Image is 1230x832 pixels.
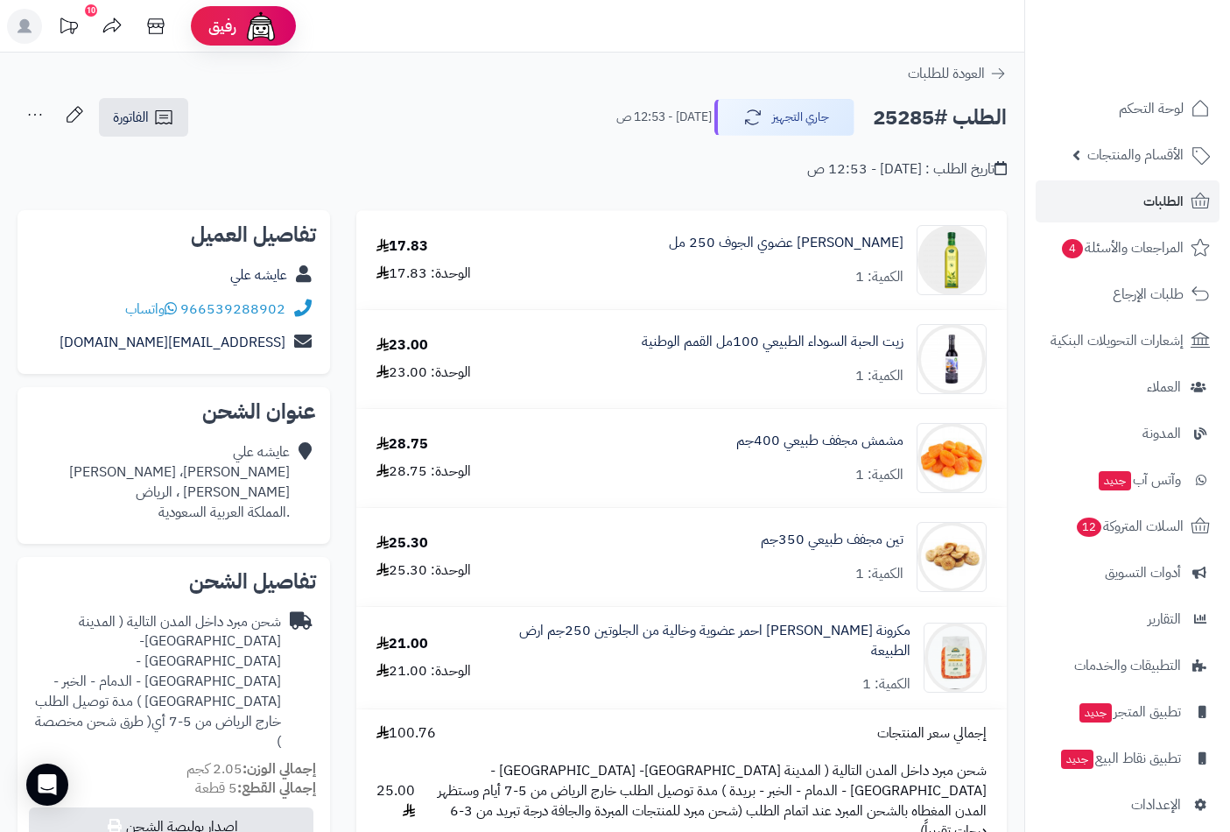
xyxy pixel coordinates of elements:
div: 28.75 [376,434,428,455]
span: الإعدادات [1131,793,1181,817]
span: لوحة التحكم [1119,96,1184,121]
a: تطبيق المتجرجديد [1036,691,1219,733]
strong: إجمالي القطع: [237,778,316,799]
span: العودة للطلبات [908,63,985,84]
img: logo-2.png [1111,35,1213,72]
span: إجمالي سعر المنتجات [877,723,987,744]
strong: إجمالي الوزن: [242,758,316,779]
img: 1714084658-61sVTMx0bYL.SS700-90x90.jpg [917,423,986,493]
div: 23.00 [376,335,428,356]
a: 966539288902 [180,299,285,320]
div: 21.00 [376,634,428,654]
div: الوحدة: 17.83 [376,264,471,284]
img: 1736641808-6281000897140-90x90.jpg [917,324,986,394]
div: الكمية: 1 [862,674,910,695]
span: التطبيقات والخدمات [1074,653,1181,678]
div: Open Intercom Messenger [26,764,68,806]
div: 10 [85,4,97,17]
h2: عنوان الشحن [32,401,316,422]
div: الكمية: 1 [855,366,903,386]
span: تطبيق المتجر [1078,700,1181,724]
a: العملاء [1036,366,1219,408]
a: الطلبات [1036,180,1219,222]
a: واتساب [125,299,177,320]
a: إشعارات التحويلات البنكية [1036,320,1219,362]
a: الفاتورة [99,98,188,137]
span: التقارير [1148,607,1181,631]
a: زيت الحبة السوداء الطبيعي 100مل القمم الوطنية [642,332,903,352]
a: عايشه علي [230,264,287,286]
small: 2.05 كجم [186,758,316,779]
a: أدوات التسويق [1036,552,1219,594]
a: [PERSON_NAME] عضوي الجوف 250 مل [669,233,903,253]
div: عايشه علي [PERSON_NAME]، [PERSON_NAME] [PERSON_NAME] ، الرياض .المملكة العربية السعودية [69,442,290,522]
div: الكمية: 1 [855,564,903,584]
span: جديد [1061,750,1093,769]
span: إشعارات التحويلات البنكية [1051,328,1184,353]
span: المدونة [1142,421,1181,446]
h2: الطلب #25285 [873,100,1007,136]
div: الكمية: 1 [855,465,903,485]
div: تاريخ الطلب : [DATE] - 12:53 ص [807,159,1007,180]
div: الوحدة: 23.00 [376,363,471,383]
span: الفاتورة [113,107,149,128]
div: الكمية: 1 [855,267,903,287]
a: السلات المتروكة12 [1036,505,1219,547]
div: 17.83 [376,236,428,257]
a: لوحة التحكم [1036,88,1219,130]
span: الطلبات [1143,189,1184,214]
h2: تفاصيل الشحن [32,571,316,592]
img: 1723119134-709993300363-90x90.png [924,623,986,693]
div: شحن مبرد داخل المدن التالية ( المدينة [GEOGRAPHIC_DATA]- [GEOGRAPHIC_DATA] - [GEOGRAPHIC_DATA] - ... [32,612,281,752]
img: 1707690158-1-700x700%20(1)-90x90.png [917,225,986,295]
span: طلبات الإرجاع [1113,282,1184,307]
span: رفيق [208,16,236,37]
span: وآتس آب [1097,468,1181,492]
a: تحديثات المنصة [46,9,90,48]
small: 5 قطعة [195,778,316,799]
h2: تفاصيل العميل [32,224,316,245]
a: تين مجفف طبيعي 350جم [761,530,903,550]
div: الوحدة: 21.00 [376,661,471,681]
a: وآتس آبجديد [1036,459,1219,501]
span: المراجعات والأسئلة [1060,236,1184,260]
img: ai-face.png [243,9,278,44]
a: المدونة [1036,412,1219,455]
span: تطبيق نقاط البيع [1059,746,1181,771]
span: الأقسام والمنتجات [1087,143,1184,167]
a: تطبيق نقاط البيعجديد [1036,737,1219,779]
span: العملاء [1147,375,1181,399]
span: 25.00 [376,781,415,821]
div: 25.30 [376,533,428,553]
span: أدوات التسويق [1105,561,1181,585]
span: جديد [1099,471,1131,490]
span: 100.76 [376,723,436,744]
a: مكرونة [PERSON_NAME] احمر عضوية وخالية من الجلوتين 250جم ارض الطبيعة [518,621,910,661]
a: التقارير [1036,598,1219,640]
div: الوحدة: 28.75 [376,462,471,482]
span: السلات المتروكة [1075,514,1184,539]
div: الوحدة: 25.30 [376,561,471,581]
a: طلبات الإرجاع [1036,273,1219,315]
button: جاري التجهيز [714,99,854,136]
a: مشمش مجفف طبيعي 400جم [736,431,903,451]
a: الإعدادات [1036,784,1219,826]
a: [EMAIL_ADDRESS][DOMAIN_NAME] [60,332,285,353]
a: العودة للطلبات [908,63,1007,84]
span: ( طرق شحن مخصصة ) [35,711,281,752]
span: 4 [1061,238,1083,258]
span: 12 [1076,517,1101,537]
img: 1714085534-images%20(6)-90x90.jpeg [917,522,986,592]
a: المراجعات والأسئلة4 [1036,227,1219,269]
small: [DATE] - 12:53 ص [616,109,712,126]
span: جديد [1079,703,1112,723]
a: التطبيقات والخدمات [1036,645,1219,687]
